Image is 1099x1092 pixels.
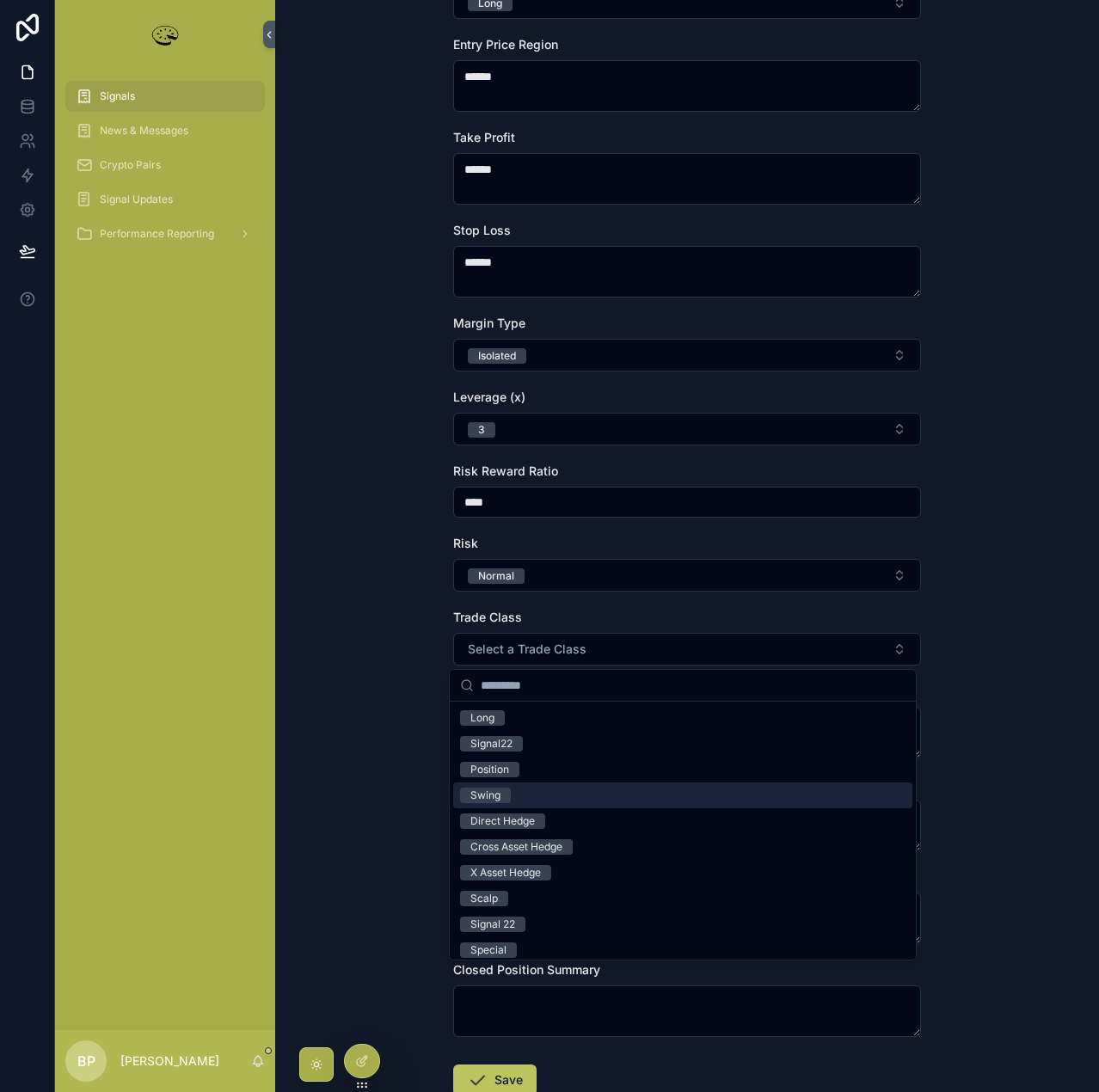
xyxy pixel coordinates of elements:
[453,962,600,977] span: Closed Position Summary
[148,21,182,48] img: App logo
[453,413,921,445] button: Select Button
[470,917,515,932] div: Signal 22
[120,1052,219,1070] p: [PERSON_NAME]
[453,339,921,371] button: Select Button
[470,710,494,726] div: Long
[453,37,558,52] span: Entry Price Region
[470,839,562,855] div: Cross Asset Hedge
[453,536,478,550] span: Risk
[100,193,173,206] span: Signal Updates
[450,702,916,960] div: Suggestions
[100,89,135,103] span: Signals
[453,390,525,404] span: Leverage (x)
[100,124,188,138] span: News & Messages
[470,891,498,906] div: Scalp
[100,227,214,241] span: Performance Reporting
[453,130,515,144] span: Take Profit
[453,223,511,237] span: Stop Loss
[470,736,513,752] div: Signal22
[65,81,265,112] a: Signals
[478,422,485,438] div: 3
[100,158,161,172] span: Crypto Pairs
[65,218,265,249] a: Performance Reporting
[65,115,265,146] a: News & Messages
[470,788,500,803] div: Swing
[470,865,541,880] div: X Asset Hedge
[478,568,514,584] div: Normal
[77,1051,95,1071] span: BP
[65,150,265,181] a: Crypto Pairs
[453,559,921,592] button: Select Button
[478,348,516,364] div: Isolated
[453,633,921,666] button: Select Button
[470,813,535,829] div: Direct Hedge
[470,942,507,958] div: Special
[468,641,586,658] span: Select a Trade Class
[453,610,522,624] span: Trade Class
[453,316,525,330] span: Margin Type
[470,762,509,777] div: Position
[453,463,558,478] span: Risk Reward Ratio
[55,69,275,272] div: scrollable content
[65,184,265,215] a: Signal Updates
